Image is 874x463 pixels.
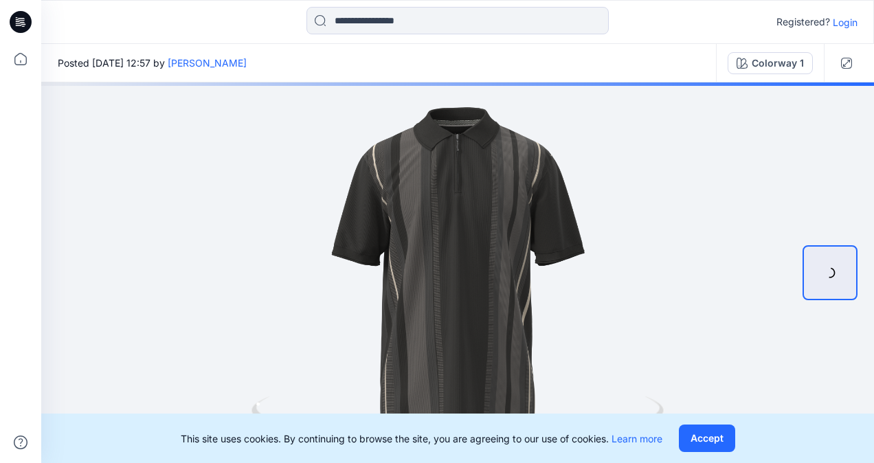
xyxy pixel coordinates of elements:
[752,56,804,71] div: Colorway 1
[833,15,858,30] p: Login
[776,14,830,30] p: Registered?
[168,57,247,69] a: [PERSON_NAME]
[612,433,662,444] a: Learn more
[58,56,247,70] span: Posted [DATE] 12:57 by
[728,52,813,74] button: Colorway 1
[181,431,662,446] p: This site uses cookies. By continuing to browse the site, you are agreeing to our use of cookies.
[679,425,735,452] button: Accept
